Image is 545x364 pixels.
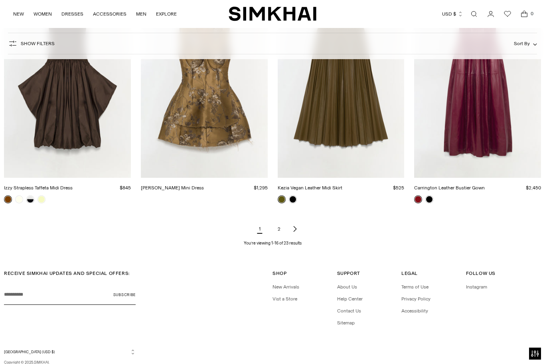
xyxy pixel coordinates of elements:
button: USD $ [442,6,463,23]
a: Help Center [337,296,363,302]
p: You’re viewing 1-16 of 23 results [244,241,302,247]
a: ACCESSORIES [93,6,126,23]
a: About Us [337,284,357,290]
span: 1 [252,221,268,237]
span: Support [337,271,360,276]
iframe: Sign Up via Text for Offers [6,334,80,358]
span: Follow Us [466,271,496,276]
a: Next page of results [290,221,300,237]
a: WOMEN [34,6,52,23]
button: Subscribe [113,285,136,305]
button: Show Filters [8,38,55,50]
button: Sort By [514,40,537,48]
a: DRESSES [61,6,83,23]
a: SIMKHAI [229,6,316,22]
a: Accessibility [401,308,428,314]
a: Carrington Leather Bustier Gown [414,185,485,191]
a: Open search modal [466,6,482,22]
span: Shop [272,271,286,276]
span: RECEIVE SIMKHAI UPDATES AND SPECIAL OFFERS: [4,271,130,276]
a: Vist a Store [272,296,297,302]
a: Sitemap [337,320,355,326]
a: EXPLORE [156,6,177,23]
a: Open cart modal [516,6,532,22]
a: Page 2 of results [271,221,287,237]
a: New Arrivals [272,284,299,290]
a: [PERSON_NAME] Mini Dress [141,185,204,191]
a: NEW [13,6,24,23]
a: Instagram [466,284,487,290]
a: Izzy Strapless Taffeta Midi Dress [4,185,73,191]
button: [GEOGRAPHIC_DATA] (USD $) [4,349,136,355]
a: Kezia Vegan Leather Midi Skirt [278,185,342,191]
a: Contact Us [337,308,361,314]
a: MEN [136,6,146,23]
a: Terms of Use [401,284,428,290]
span: Show Filters [21,41,55,47]
span: Legal [401,271,418,276]
span: 0 [528,10,535,18]
a: Wishlist [500,6,515,22]
a: Go to the account page [483,6,499,22]
a: Privacy Policy [401,296,430,302]
span: Sort By [514,41,530,47]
